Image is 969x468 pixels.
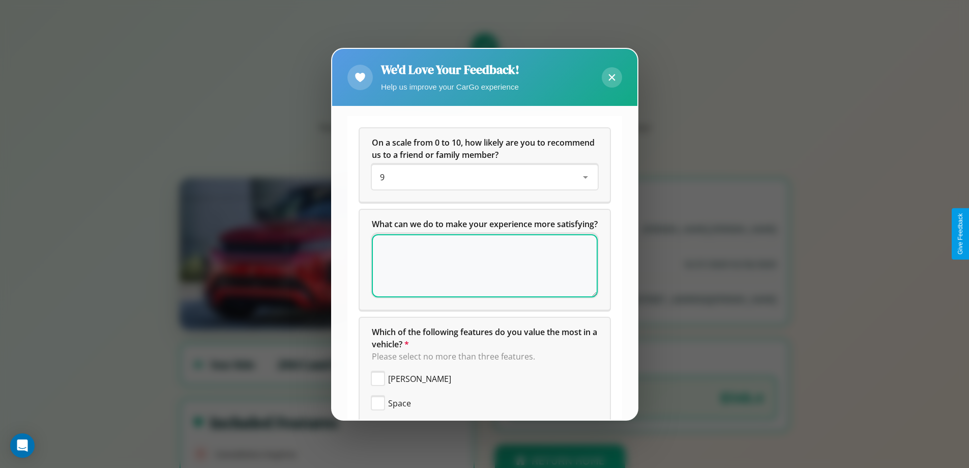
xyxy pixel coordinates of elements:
h2: We'd Love Your Feedback! [381,61,519,78]
div: Give Feedback [957,213,964,255]
div: On a scale from 0 to 10, how likely are you to recommend us to a friend or family member? [372,165,598,189]
div: Open Intercom Messenger [10,433,35,458]
span: 9 [380,172,385,183]
span: Which of the following features do you value the most in a vehicle? [372,326,599,350]
span: Space [388,397,411,409]
span: What can we do to make your experience more satisfying? [372,218,598,230]
div: On a scale from 0 to 10, how likely are you to recommend us to a friend or family member? [360,128,610,202]
span: Please select no more than three features. [372,351,535,362]
p: Help us improve your CarGo experience [381,80,519,94]
span: [PERSON_NAME] [388,373,451,385]
h5: On a scale from 0 to 10, how likely are you to recommend us to a friend or family member? [372,136,598,161]
span: On a scale from 0 to 10, how likely are you to recommend us to a friend or family member? [372,137,597,160]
